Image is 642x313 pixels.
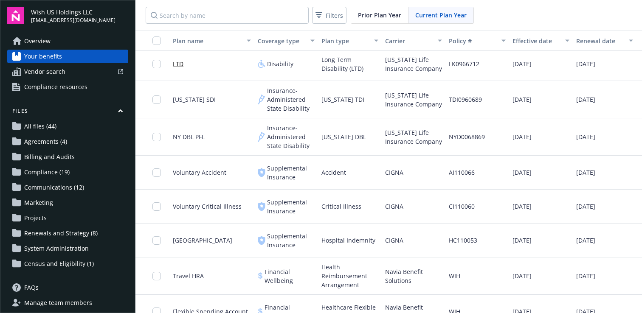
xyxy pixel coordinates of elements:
div: Plan type [321,36,369,45]
button: Effective date [509,31,573,51]
span: NY DBL PFL [173,132,205,141]
span: [DATE] [512,236,532,245]
span: Overview [24,34,51,48]
a: System Administration [7,242,128,255]
div: Coverage type [258,36,305,45]
span: [DATE] [512,271,532,280]
span: Communications (12) [24,181,84,194]
span: [DATE] [576,271,595,280]
a: Communications (12) [7,181,128,194]
button: Renewal date [573,31,636,51]
span: Current Plan Year [415,11,467,20]
span: [US_STATE] DBL [321,132,366,141]
span: [EMAIL_ADDRESS][DOMAIN_NAME] [31,17,115,24]
input: Toggle Row Selected [152,272,161,280]
span: Renewals and Strategy (8) [24,226,98,240]
span: Supplemental Insurance [267,232,315,249]
a: Vendor search [7,65,128,78]
span: Filters [314,9,345,22]
div: Plan name [173,36,242,45]
button: Files [7,107,128,118]
span: [US_STATE] TDI [321,95,364,104]
span: Compliance resources [24,80,87,94]
img: navigator-logo.svg [7,7,24,24]
button: Coverage type [254,31,318,51]
span: Compliance (19) [24,165,70,179]
span: Manage team members [24,296,92,310]
span: LK0966712 [449,59,479,68]
a: Your benefits [7,50,128,63]
span: [DATE] [512,59,532,68]
span: [DATE] [576,95,595,104]
span: CIGNA [385,168,403,177]
span: Financial Wellbeing [265,267,315,285]
a: Agreements (4) [7,135,128,148]
span: Long Term Disability (LTD) [321,55,378,73]
span: [DATE] [576,132,595,141]
span: Critical Illness [321,202,361,211]
a: Renewals and Strategy (8) [7,226,128,240]
span: Supplemental Insurance [267,164,315,182]
span: TDI0960689 [449,95,482,104]
span: Marketing [24,196,53,210]
span: Census and Eligibility (1) [24,257,94,271]
span: [US_STATE] Life Insurance Company [385,55,442,73]
span: Vendor search [24,65,65,78]
a: Compliance resources [7,80,128,94]
span: Your benefits [24,50,62,63]
span: NYD0068869 [449,132,485,141]
input: Toggle Row Selected [152,236,161,245]
input: Toggle Row Selected [152,133,161,141]
input: Search by name [146,7,309,24]
button: Plan type [318,31,382,51]
div: Effective date [512,36,560,45]
span: CIGNA [385,236,403,245]
span: CIGNA [385,202,403,211]
span: Health Reimbursement Arrangement [321,263,378,289]
input: Toggle Row Selected [152,60,161,68]
div: Renewal date [576,36,624,45]
a: Marketing [7,196,128,210]
span: [US_STATE] Life Insurance Company [385,128,442,146]
button: Wish US Holdings LLC[EMAIL_ADDRESS][DOMAIN_NAME] [31,7,128,24]
button: Plan name [169,31,254,51]
button: Policy # [445,31,509,51]
span: Hospital Indemnity [321,236,375,245]
a: Compliance (19) [7,165,128,179]
span: Navia Benefit Solutions [385,267,442,285]
a: Projects [7,211,128,225]
span: Voluntary Critical Illness [173,202,242,211]
span: [DATE] [512,132,532,141]
span: Supplemental Insurance [267,198,315,215]
button: Filters [312,7,346,24]
span: [DATE] [576,59,595,68]
span: Accident [321,168,346,177]
div: Carrier [385,36,433,45]
span: FAQs [24,281,39,294]
input: Toggle Row Selected [152,202,161,211]
span: Filters [326,11,343,20]
a: Billing and Audits [7,150,128,164]
span: WIH [449,271,460,280]
span: Billing and Audits [24,150,75,164]
span: Prior Plan Year [358,11,401,20]
span: System Administration [24,242,89,255]
span: [DATE] [512,95,532,104]
a: All files (44) [7,120,128,133]
span: AI110066 [449,168,475,177]
a: LTD [173,59,183,68]
span: [DATE] [576,236,595,245]
input: Toggle Row Selected [152,95,161,104]
span: [US_STATE] Life Insurance Company [385,91,442,109]
span: [DATE] [576,202,595,211]
input: Toggle Row Selected [152,168,161,177]
span: Voluntary Accident [173,168,226,177]
input: Select all [152,36,161,45]
span: [DATE] [512,168,532,177]
span: All files (44) [24,120,56,133]
a: Census and Eligibility (1) [7,257,128,271]
span: [US_STATE] SDI [173,95,216,104]
span: Insurance-Administered State Disability [267,123,315,150]
span: Wish US Holdings LLC [31,8,115,17]
span: Insurance-Administered State Disability [267,86,315,113]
